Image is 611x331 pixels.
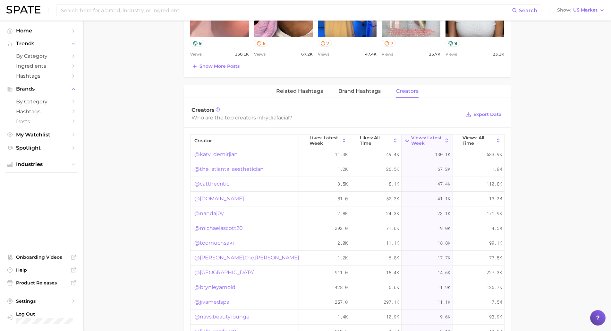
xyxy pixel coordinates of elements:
span: 14.6k [437,269,450,276]
a: @jivamedspa [194,298,229,306]
span: 77.5k [489,254,502,262]
span: 130.1k [235,50,249,58]
span: Brands [16,86,67,92]
span: by Category [16,99,67,105]
span: Related Hashtags [276,88,323,94]
span: My Watchlist [16,132,67,138]
span: 50.3k [386,195,399,203]
span: 67.2k [437,165,450,173]
span: 71.6k [386,224,399,232]
a: @nandaj0y [194,210,224,217]
span: creator [194,138,212,143]
span: 126.7k [487,283,502,291]
span: 3.5k [337,180,348,188]
a: Spotlight [5,143,78,153]
span: 292.0 [335,224,348,232]
span: 533.9k [487,151,502,158]
span: US Market [573,8,598,12]
span: 2.0k [337,239,348,247]
a: Product Releases [5,278,78,288]
a: Onboarding Videos [5,252,78,262]
span: 297.1k [384,298,399,306]
div: Who are the top creators in ? [191,113,461,122]
span: 10.9k [386,313,399,321]
span: 49.4k [386,151,399,158]
span: Creators [396,88,419,94]
span: 41.1k [437,195,450,203]
a: My Watchlist [5,130,78,140]
button: Likes: All Time [350,135,402,147]
a: Help [5,265,78,275]
span: Creators [191,107,215,113]
a: @the_atlanta_aesthetician [194,165,264,173]
span: Views [318,50,329,58]
a: Log out. Currently logged in with e-mail pryan@sharkninja.com. [5,309,78,326]
button: Views: Latest Week [402,135,453,147]
span: 17.7k [437,254,450,262]
span: Show more posts [199,64,240,69]
button: ShowUS Market [556,6,606,14]
span: Posts [16,118,67,125]
span: Spotlight [16,145,67,151]
span: Hashtags [16,73,67,79]
a: @[DOMAIN_NAME] [194,195,244,203]
img: SPATE [6,6,40,13]
span: 11.9k [437,283,450,291]
a: @navs.beauty.lounge [194,313,250,321]
span: 7.5m [492,298,502,306]
a: @katy_demirjian [194,151,238,158]
span: Views: All Time [462,135,495,145]
span: Likes: Latest Week [310,135,340,145]
button: Export Data [464,110,503,119]
span: 81.0 [337,195,348,203]
span: 23.1k [437,210,450,217]
span: 93.9k [489,313,502,321]
button: 9 [190,40,205,47]
a: @michaelascott20 [194,224,243,232]
span: 1.2k [337,254,348,262]
span: Search [519,7,537,13]
span: by Category [16,53,67,59]
span: 47.4k [365,50,377,58]
a: Posts [5,117,78,126]
span: 24.3k [386,210,399,217]
span: 13.2m [489,195,502,203]
span: 26.5k [386,165,399,173]
span: Trends [16,41,67,47]
span: Likes: All Time [360,135,392,145]
span: Views [254,50,266,58]
span: 171.9k [487,210,502,217]
span: 428.0 [335,283,348,291]
button: 6 [254,40,268,47]
span: Log Out [16,311,73,317]
span: 47.4k [437,180,450,188]
a: by Category [5,51,78,61]
span: 25.7k [429,50,440,58]
span: Views [446,50,457,58]
span: hydrafacial [262,115,289,121]
span: 11.3k [335,151,348,158]
a: @[PERSON_NAME].the.[PERSON_NAME] [194,254,299,262]
span: 1.8m [492,165,502,173]
span: 110.8k [487,180,502,188]
span: Help [16,267,67,273]
a: Ingredients [5,61,78,71]
span: Views [190,50,202,58]
span: Export Data [473,112,502,117]
button: Brands [5,84,78,94]
a: Settings [5,296,78,306]
a: @brynleyarnold [194,283,235,291]
button: Show more posts [190,62,241,71]
span: 11.1k [437,298,450,306]
span: 67.2k [301,50,313,58]
span: 8.1k [389,180,399,188]
a: Hashtags [5,71,78,81]
a: @catthecritic [194,180,229,188]
span: 11.1k [386,239,399,247]
span: 99.1k [489,239,502,247]
span: Show [557,8,571,12]
span: 18.4k [386,269,399,276]
span: Views [382,50,393,58]
span: Settings [16,298,67,304]
a: Hashtags [5,107,78,117]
